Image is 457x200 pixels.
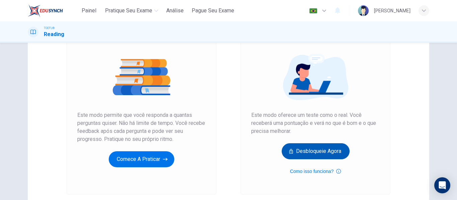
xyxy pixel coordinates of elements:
[164,5,186,17] button: Análise
[28,4,63,17] img: EduSynch logo
[309,8,317,13] img: pt
[290,167,341,175] button: Como isso funciona?
[44,26,55,30] span: TOEFL®
[251,111,380,135] span: Este modo oferece um teste como o real. Você receberá uma pontuação e verá no que é bom e o que p...
[166,7,184,15] span: Análise
[109,151,174,167] button: Comece a praticar
[434,177,450,193] div: Open Intercom Messenger
[192,7,234,15] span: Pague Seu Exame
[358,5,369,16] img: Profile picture
[374,7,410,15] div: [PERSON_NAME]
[102,5,161,17] button: Pratique seu exame
[28,4,78,17] a: EduSynch logo
[82,7,96,15] span: Painel
[282,143,350,159] button: Desbloqueie agora
[105,7,152,15] span: Pratique seu exame
[189,5,237,17] button: Pague Seu Exame
[44,30,64,38] h1: Reading
[77,111,206,143] span: Este modo permite que você responda a quantas perguntas quiser. Não há limite de tempo. Você rece...
[78,5,100,17] button: Painel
